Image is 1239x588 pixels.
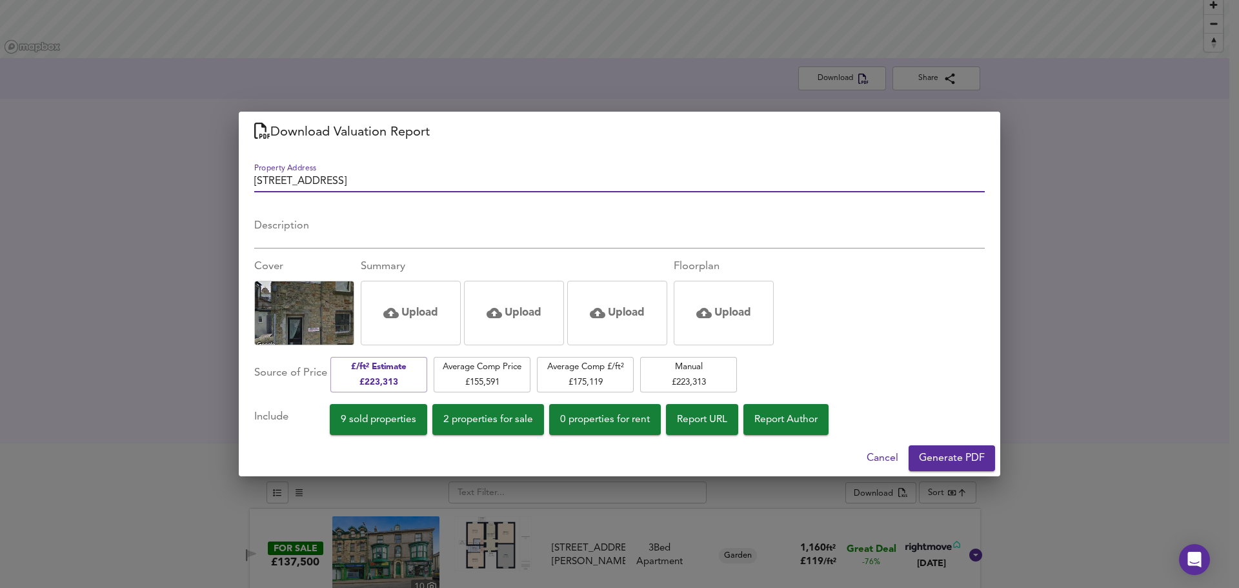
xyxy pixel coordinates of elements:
[443,411,533,429] span: 2 properties for sale
[549,404,661,435] button: 0 properties for rent
[254,281,354,345] div: Click to replace this image
[674,259,774,274] div: Floorplan
[754,411,818,429] span: Report Author
[867,449,898,467] span: Cancel
[861,445,903,471] button: Cancel
[647,360,730,390] span: Manual £ 223,313
[677,411,727,429] span: Report URL
[254,404,330,435] div: Include
[401,305,438,321] h5: Upload
[560,411,650,429] span: 0 properties for rent
[341,411,416,429] span: 9 sold properties
[743,404,829,435] button: Report Author
[714,305,751,321] h5: Upload
[255,278,354,349] img: Uploaded
[674,281,774,345] div: Click or drag and drop an image
[254,356,327,394] div: Source of Price
[919,449,985,467] span: Generate PDF
[640,357,737,392] button: Manual£223,313
[1179,544,1210,575] div: Open Intercom Messenger
[567,281,667,345] div: Click or drag and drop an image
[440,360,524,390] span: Average Comp Price £ 155,591
[464,281,564,345] div: Click or drag and drop an image
[432,404,544,435] button: 2 properties for sale
[254,259,354,274] div: Cover
[254,122,985,143] h2: Download Valuation Report
[361,281,461,345] div: Click or drag and drop an image
[543,360,627,390] span: Average Comp £/ft² £ 175,119
[330,404,427,435] button: 9 sold properties
[361,259,667,274] div: Summary
[505,305,541,321] h5: Upload
[337,360,421,390] span: £/ft² Estimate £ 223,313
[537,357,634,392] button: Average Comp £/ft²£175,119
[330,357,427,392] button: £/ft² Estimate£223,313
[434,357,530,392] button: Average Comp Price£155,591
[909,445,995,471] button: Generate PDF
[254,164,316,172] label: Property Address
[608,305,645,321] h5: Upload
[666,404,738,435] button: Report URL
